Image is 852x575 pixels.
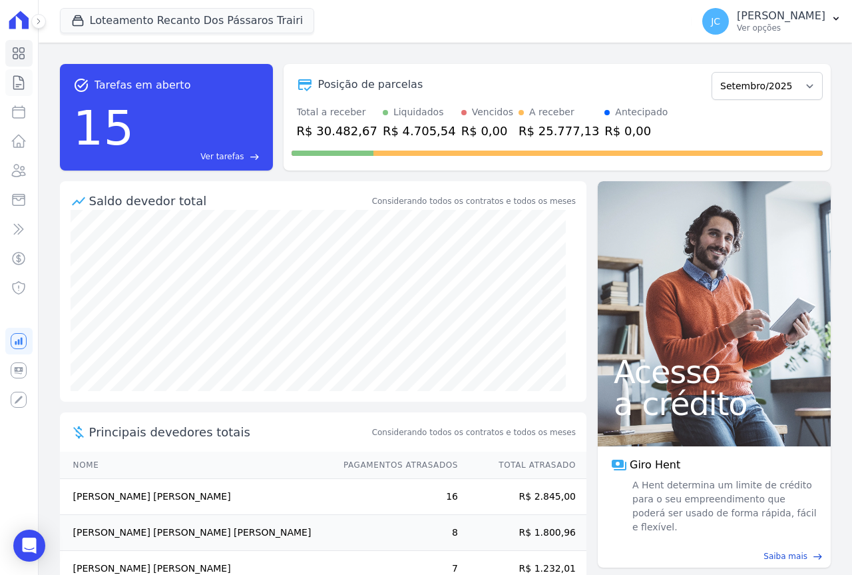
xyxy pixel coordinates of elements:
[737,23,825,33] p: Ver opções
[604,122,668,140] div: R$ 0,00
[372,426,576,438] span: Considerando todos os contratos e todos os meses
[297,105,377,119] div: Total a receber
[372,195,576,207] div: Considerando todos os contratos e todos os meses
[630,457,680,473] span: Giro Hent
[461,122,513,140] div: R$ 0,00
[200,151,244,163] span: Ver tarefas
[692,3,852,40] button: JC [PERSON_NAME] Ver opções
[60,452,331,479] th: Nome
[383,122,456,140] div: R$ 4.705,54
[318,77,423,93] div: Posição de parcelas
[615,105,668,119] div: Antecipado
[73,77,89,93] span: task_alt
[519,122,599,140] div: R$ 25.777,13
[737,9,825,23] p: [PERSON_NAME]
[393,105,444,119] div: Liquidados
[459,479,586,515] td: R$ 2.845,00
[139,151,259,163] a: Ver tarefas east
[89,192,369,210] div: Saldo devedor total
[630,478,817,534] span: A Hent determina um limite de crédito para o seu empreendimento que poderá ser usado de forma ráp...
[614,356,815,388] span: Acesso
[13,530,45,562] div: Open Intercom Messenger
[331,452,459,479] th: Pagamentos Atrasados
[73,93,134,163] div: 15
[95,77,191,93] span: Tarefas em aberto
[60,515,331,551] td: [PERSON_NAME] [PERSON_NAME] [PERSON_NAME]
[89,423,369,441] span: Principais devedores totais
[60,479,331,515] td: [PERSON_NAME] [PERSON_NAME]
[250,152,260,162] span: east
[711,17,720,26] span: JC
[331,515,459,551] td: 8
[614,388,815,420] span: a crédito
[459,452,586,479] th: Total Atrasado
[297,122,377,140] div: R$ 30.482,67
[60,8,315,33] button: Loteamento Recanto Dos Pássaros Trairi
[606,550,823,562] a: Saiba mais east
[472,105,513,119] div: Vencidos
[813,552,823,562] span: east
[529,105,574,119] div: A receber
[763,550,807,562] span: Saiba mais
[331,479,459,515] td: 16
[459,515,586,551] td: R$ 1.800,96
